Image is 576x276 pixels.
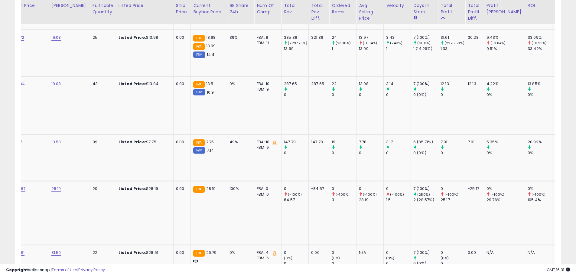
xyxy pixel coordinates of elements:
[441,150,465,156] div: 0
[468,81,479,87] div: 12.13
[6,267,105,273] div: seller snap | |
[441,35,465,40] div: 31.61
[332,256,340,261] small: (0%)
[257,35,277,40] div: FBA: 8
[386,35,411,40] div: 3.43
[119,81,146,87] b: Listed Price:
[119,35,146,40] b: Listed Price:
[119,2,171,9] div: Listed Price
[193,2,224,15] div: Current Buybox Price
[359,81,383,87] div: 13.08
[363,41,377,45] small: (-0.14%)
[386,197,411,203] div: 1.5
[284,35,308,40] div: 335.38
[441,139,465,145] div: 7.91
[206,81,213,87] span: 13.5
[528,46,552,52] div: 33.42%
[52,267,77,273] a: Terms of Use
[284,81,308,87] div: 287.65
[413,2,435,15] div: Days In Stock
[359,150,383,156] div: 0
[490,41,506,45] small: (-0.84%)
[490,192,504,197] small: (-100%)
[359,197,383,203] div: 28.19
[386,186,411,191] div: 0
[193,186,204,193] small: FBA
[311,2,327,22] div: Total Rev. Diff.
[51,2,87,9] div: [PERSON_NAME]
[15,2,46,9] div: Min Price
[311,250,324,255] div: 0.00
[532,41,547,45] small: (-0.99%)
[229,186,249,191] div: 100%
[413,35,438,40] div: 7 (100%)
[288,192,302,197] small: (-100%)
[257,145,277,150] div: FBM: 9
[119,186,169,191] div: $28.19
[528,250,548,255] div: N/A
[257,81,277,87] div: FBA: 10
[413,92,438,98] div: 0 (0%)
[207,52,215,58] span: 14.4
[284,250,308,255] div: 0
[386,256,395,261] small: (0%)
[487,250,520,255] div: N/A
[206,250,217,255] span: 26.79
[193,89,205,95] small: FBM
[257,250,277,255] div: FBA: 4
[441,256,449,261] small: (0%)
[413,46,438,52] div: 1 (14.29%)
[487,150,525,156] div: 0%
[359,186,383,191] div: 0
[119,250,169,255] div: $28.61
[284,46,308,52] div: 13.99
[413,186,438,191] div: 7 (100%)
[176,186,186,191] div: 0.00
[311,186,324,191] div: -84.57
[528,197,552,203] div: 105.4%
[207,148,214,153] span: 7.14
[119,139,146,145] b: Listed Price:
[487,81,525,87] div: 4.22%
[359,46,383,52] div: 13.99
[417,192,430,197] small: (250%)
[257,139,277,145] div: FBA: 10
[441,81,465,87] div: 12.13
[229,139,249,145] div: 49%
[332,92,356,98] div: 0
[487,46,525,52] div: 9.51%
[93,35,111,40] div: 25
[413,197,438,203] div: 2 (28.57%)
[528,81,552,87] div: 13.85%
[176,81,186,87] div: 0.00
[332,250,356,255] div: 0
[528,92,552,98] div: 0%
[487,35,525,40] div: 9.43%
[336,41,351,45] small: (2300%)
[284,256,292,261] small: (0%)
[413,81,438,87] div: 7 (100%)
[359,250,379,255] div: N/A
[193,43,204,50] small: FBA
[547,267,570,273] span: 2025-08-11 16:31 GMT
[176,35,186,40] div: 0.00
[468,2,481,22] div: Total Profit Diff.
[528,150,552,156] div: 0%
[206,43,216,49] span: 13.99
[284,2,306,15] div: Total Rev.
[284,139,308,145] div: 147.79
[193,250,204,257] small: FBA
[468,35,479,40] div: 30.28
[528,139,552,145] div: 20.92%
[51,139,61,145] a: 13.53
[119,250,146,255] b: Listed Price:
[119,35,169,40] div: $13.98
[6,267,28,273] strong: Copyright
[229,250,249,255] div: 0%
[468,250,479,255] div: 0.00
[386,2,408,9] div: Velocity
[176,2,188,15] div: Ship Price
[93,139,111,145] div: 99
[229,81,249,87] div: 0%
[206,35,216,40] span: 13.98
